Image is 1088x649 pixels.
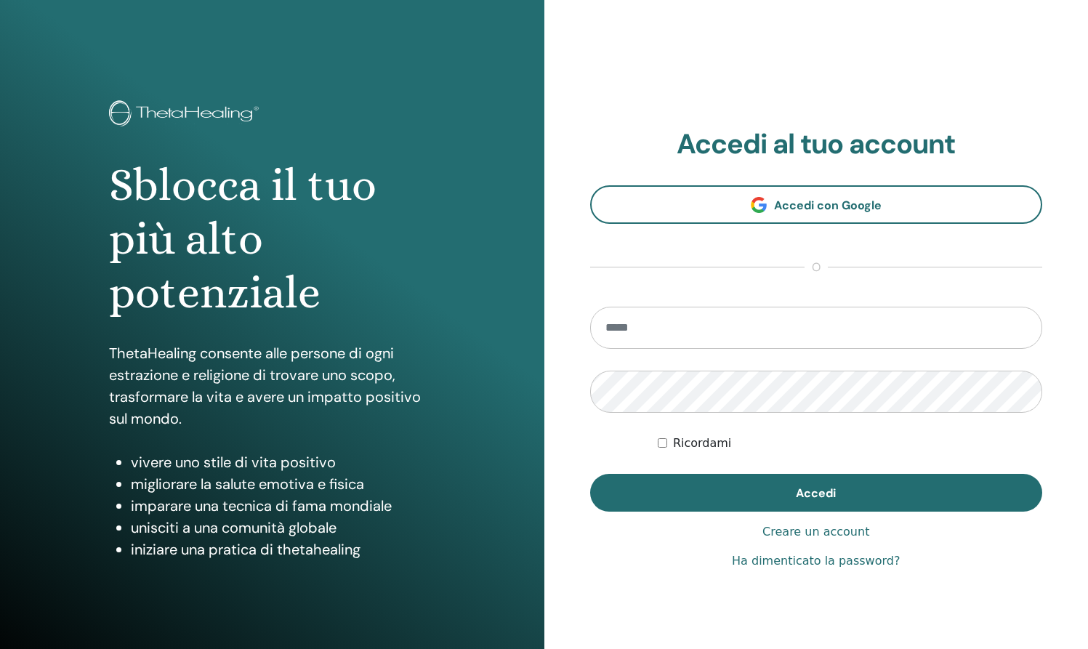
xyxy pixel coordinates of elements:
li: unisciti a una comunità globale [131,517,435,539]
li: migliorare la salute emotiva e fisica [131,473,435,495]
span: Accedi [796,485,836,501]
p: ThetaHealing consente alle persone di ogni estrazione e religione di trovare uno scopo, trasforma... [109,342,435,430]
a: Accedi con Google [590,185,1043,224]
label: Ricordami [673,435,731,452]
span: o [805,259,828,276]
li: vivere uno stile di vita positivo [131,451,435,473]
h1: Sblocca il tuo più alto potenziale [109,158,435,321]
h2: Accedi al tuo account [590,128,1043,161]
li: imparare una tecnica di fama mondiale [131,495,435,517]
a: Ha dimenticato la password? [732,552,900,570]
button: Accedi [590,474,1043,512]
span: Accedi con Google [774,198,882,213]
li: iniziare una pratica di thetahealing [131,539,435,560]
a: Creare un account [762,523,869,541]
div: Keep me authenticated indefinitely or until I manually logout [658,435,1042,452]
